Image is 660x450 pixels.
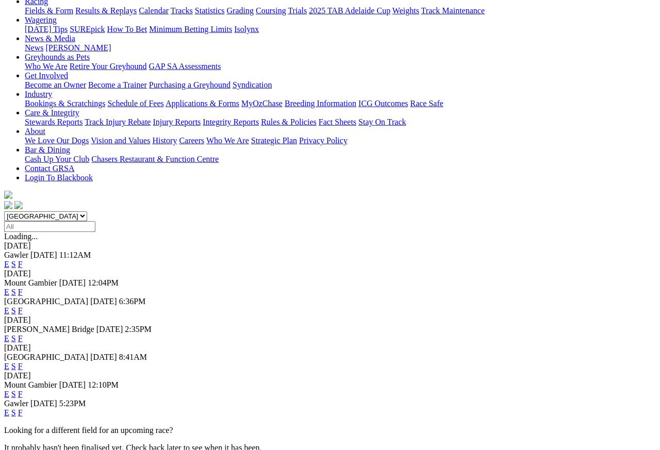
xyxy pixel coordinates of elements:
span: Gawler [4,251,28,259]
a: Coursing [256,6,286,15]
a: Cash Up Your Club [25,155,89,163]
a: F [18,362,23,371]
a: News & Media [25,34,75,43]
a: Tracks [171,6,193,15]
a: News [25,43,43,52]
a: Greyhounds as Pets [25,53,90,61]
a: E [4,334,9,343]
a: Statistics [195,6,225,15]
a: Minimum Betting Limits [149,25,232,34]
a: Track Maintenance [421,6,485,15]
a: ICG Outcomes [358,99,408,108]
div: Racing [25,6,656,15]
a: We Love Our Dogs [25,136,89,145]
a: Syndication [233,80,272,89]
a: F [18,288,23,296]
a: SUREpick [70,25,105,34]
a: Retire Your Greyhound [70,62,147,71]
a: S [11,334,16,343]
input: Select date [4,221,95,232]
span: [DATE] [90,353,117,361]
a: Track Injury Rebate [85,118,151,126]
a: Contact GRSA [25,164,74,173]
div: [DATE] [4,343,656,353]
a: E [4,362,9,371]
a: MyOzChase [241,99,283,108]
span: 6:36PM [119,297,146,306]
a: Fact Sheets [319,118,356,126]
a: Become a Trainer [88,80,147,89]
a: Isolynx [234,25,259,34]
div: Get Involved [25,80,656,90]
a: [PERSON_NAME] [45,43,111,52]
span: 11:12AM [59,251,91,259]
a: F [18,334,23,343]
a: [DATE] Tips [25,25,68,34]
a: Who We Are [206,136,249,145]
div: Wagering [25,25,656,34]
a: Integrity Reports [203,118,259,126]
div: About [25,136,656,145]
a: Calendar [139,6,169,15]
a: Purchasing a Greyhound [149,80,230,89]
a: Breeding Information [285,99,356,108]
a: Bar & Dining [25,145,70,154]
a: Stewards Reports [25,118,82,126]
div: [DATE] [4,315,656,325]
span: [DATE] [30,399,57,408]
a: Stay On Track [358,118,406,126]
a: Vision and Values [91,136,150,145]
a: Grading [227,6,254,15]
a: GAP SA Assessments [149,62,221,71]
a: S [11,288,16,296]
div: Care & Integrity [25,118,656,127]
span: [DATE] [59,278,86,287]
span: 2:35PM [125,325,152,334]
a: S [11,306,16,315]
a: Applications & Forms [166,99,239,108]
a: S [11,362,16,371]
span: Mount Gambier [4,380,57,389]
a: F [18,408,23,417]
a: E [4,390,9,398]
div: Greyhounds as Pets [25,62,656,71]
a: Become an Owner [25,80,86,89]
a: E [4,306,9,315]
img: logo-grsa-white.png [4,191,12,199]
span: Gawler [4,399,28,408]
a: Schedule of Fees [107,99,163,108]
a: Bookings & Scratchings [25,99,105,108]
a: Rules & Policies [261,118,317,126]
a: E [4,408,9,417]
a: Chasers Restaurant & Function Centre [91,155,219,163]
div: Bar & Dining [25,155,656,164]
a: How To Bet [107,25,147,34]
a: Who We Are [25,62,68,71]
a: History [152,136,177,145]
span: [PERSON_NAME] Bridge [4,325,94,334]
span: 12:04PM [88,278,119,287]
img: twitter.svg [14,201,23,209]
a: Strategic Plan [251,136,297,145]
span: Loading... [4,232,38,241]
a: Race Safe [410,99,443,108]
a: Results & Replays [75,6,137,15]
div: News & Media [25,43,656,53]
a: Wagering [25,15,57,24]
a: E [4,288,9,296]
a: Login To Blackbook [25,173,93,182]
a: F [18,306,23,315]
a: S [11,408,16,417]
a: E [4,260,9,269]
a: Trials [288,6,307,15]
div: [DATE] [4,269,656,278]
a: Injury Reports [153,118,201,126]
span: 12:10PM [88,380,119,389]
span: Mount Gambier [4,278,57,287]
span: [DATE] [59,380,86,389]
a: Careers [179,136,204,145]
p: Looking for a different field for an upcoming race? [4,426,656,435]
a: Care & Integrity [25,108,79,117]
a: Get Involved [25,71,68,80]
a: F [18,390,23,398]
